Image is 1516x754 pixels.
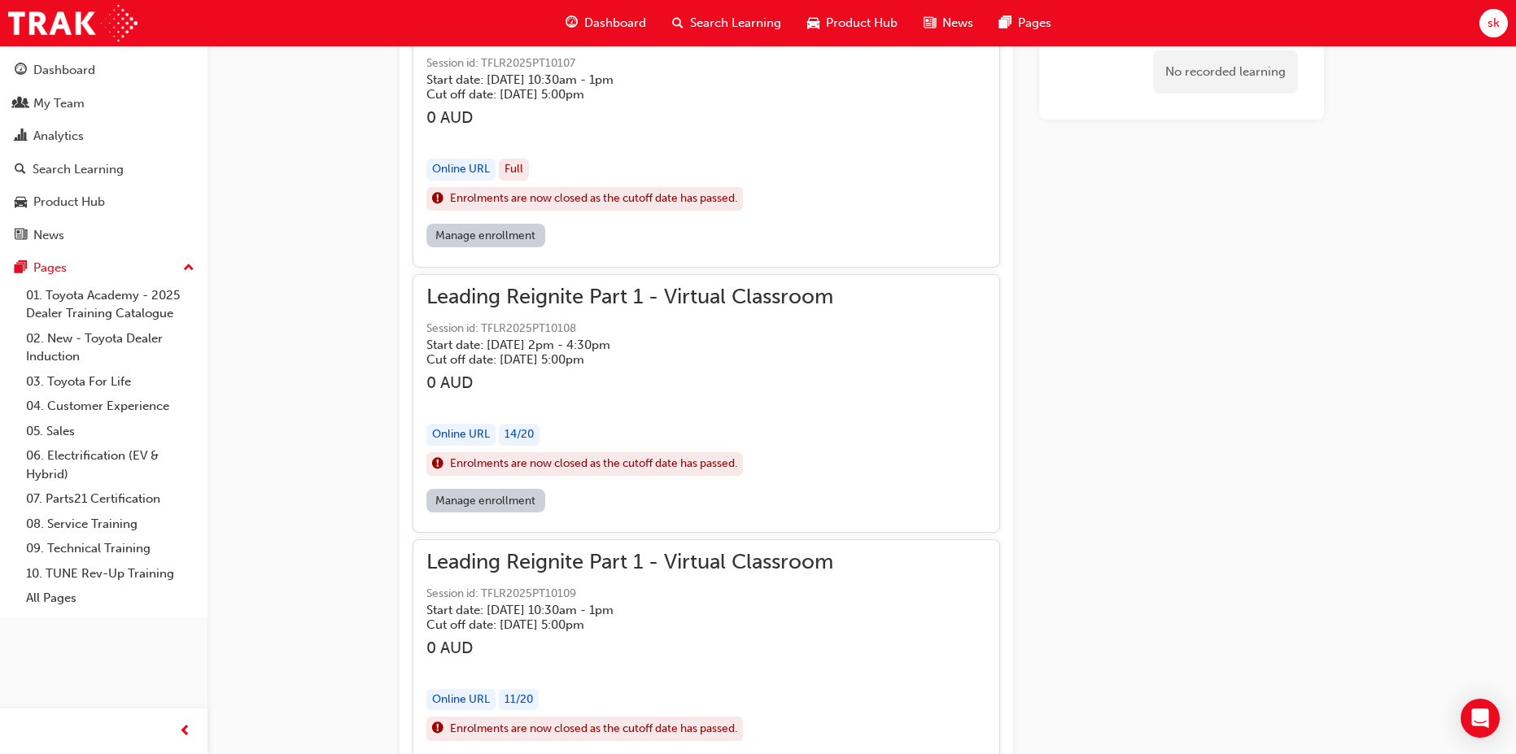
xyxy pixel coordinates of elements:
h3: 0 AUD [426,108,833,127]
span: guage-icon [566,13,578,33]
a: Manage enrollment [426,489,545,512]
span: exclaim-icon [432,454,443,475]
a: News [7,220,201,251]
h5: Cut off date: [DATE] 5:00pm [426,617,807,632]
span: Dashboard [584,14,646,33]
h5: Cut off date: [DATE] 5:00pm [426,87,807,102]
div: Product Hub [33,193,105,211]
button: sk [1479,9,1508,37]
span: guage-icon [15,63,27,78]
span: exclaim-icon [432,718,443,739]
div: No recorded learning [1153,50,1298,94]
button: Leading Reignite Part 1 - Virtual ClassroomSession id: TFLR2025PT10108Start date: [DATE] 2pm - 4:... [426,288,986,519]
a: 06. Electrification (EV & Hybrid) [20,443,201,486]
span: chart-icon [15,129,27,144]
div: 11 / 20 [499,689,539,711]
a: Manage enrollment [426,224,545,247]
span: car-icon [15,195,27,210]
a: Search Learning [7,155,201,185]
span: Enrolments are now closed as the cutoff date has passed. [450,720,737,739]
a: Analytics [7,121,201,151]
a: 10. TUNE Rev-Up Training [20,561,201,586]
button: Pages [7,253,201,283]
a: guage-iconDashboard [553,7,659,40]
h5: Start date: [DATE] 2pm - 4:30pm [426,338,807,352]
a: 05. Sales [20,419,201,444]
h3: 0 AUD [426,639,833,657]
div: News [33,226,64,245]
span: Leading Reignite Part 1 - Virtual Classroom [426,553,833,572]
h5: Start date: [DATE] 10:30am - 1pm [426,72,807,87]
div: Pages [33,259,67,277]
a: 08. Service Training [20,512,201,537]
span: Session id: TFLR2025PT10107 [426,54,833,73]
a: news-iconNews [911,7,986,40]
span: Session id: TFLR2025PT10108 [426,320,833,338]
a: Product Hub [7,187,201,217]
span: Search Learning [690,14,781,33]
span: sk [1488,14,1500,33]
span: car-icon [807,13,819,33]
a: Dashboard [7,55,201,85]
span: Enrolments are now closed as the cutoff date has passed. [450,455,737,473]
div: Online URL [426,689,496,711]
a: 02. New - Toyota Dealer Induction [20,326,201,369]
span: Product Hub [826,14,898,33]
div: Analytics [33,127,84,146]
h5: Start date: [DATE] 10:30am - 1pm [426,603,807,617]
div: 14 / 20 [499,424,540,446]
div: Full [499,159,529,181]
a: 07. Parts21 Certification [20,486,201,512]
div: Search Learning [33,160,124,179]
span: prev-icon [179,721,191,742]
span: Pages [1018,14,1051,33]
span: pages-icon [15,261,27,276]
div: Online URL [426,159,496,181]
h3: 0 AUD [426,373,833,392]
a: My Team [7,89,201,119]
span: people-icon [15,97,27,111]
span: news-icon [924,13,936,33]
button: DashboardMy TeamAnalyticsSearch LearningProduct HubNews [7,52,201,253]
span: Leading Reignite Part 1 - Virtual Classroom [426,288,833,307]
span: News [942,14,973,33]
a: car-iconProduct Hub [794,7,911,40]
span: up-icon [183,258,194,279]
a: 04. Customer Experience [20,394,201,419]
span: search-icon [672,13,684,33]
h5: Cut off date: [DATE] 5:00pm [426,352,807,367]
a: pages-iconPages [986,7,1064,40]
span: pages-icon [999,13,1011,33]
span: news-icon [15,229,27,243]
a: 09. Technical Training [20,536,201,561]
button: Leading Reignite Part 1 - Virtual ClassroomSession id: TFLR2025PT10107Start date: [DATE] 10:30am ... [426,23,986,254]
span: Session id: TFLR2025PT10109 [426,585,833,604]
div: Open Intercom Messenger [1461,699,1500,738]
div: Dashboard [33,61,95,80]
div: My Team [33,94,85,113]
span: exclaim-icon [432,189,443,210]
a: 01. Toyota Academy - 2025 Dealer Training Catalogue [20,283,201,326]
a: 03. Toyota For Life [20,369,201,394]
a: search-iconSearch Learning [659,7,794,40]
span: search-icon [15,163,26,177]
div: Online URL [426,424,496,446]
img: Trak [8,5,138,41]
span: Enrolments are now closed as the cutoff date has passed. [450,190,737,208]
a: All Pages [20,586,201,611]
